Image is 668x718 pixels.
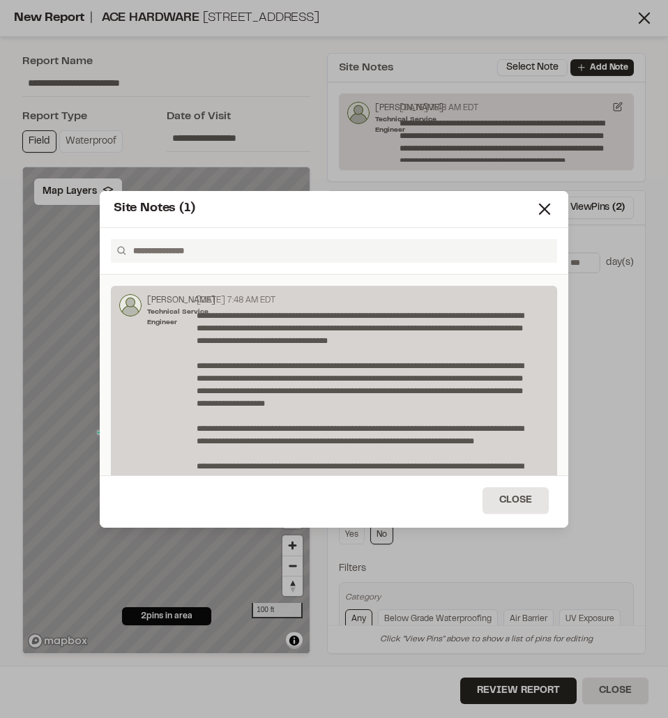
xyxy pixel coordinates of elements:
[147,294,215,307] p: [PERSON_NAME]
[114,199,535,218] div: Site Notes (1)
[197,294,275,307] p: [DATE] 7:48 AM EDT
[111,286,557,519] div: Click to select
[483,487,549,514] button: Close
[119,294,142,316] img: Patrick Thomas
[147,307,215,328] p: Technical Service Engineer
